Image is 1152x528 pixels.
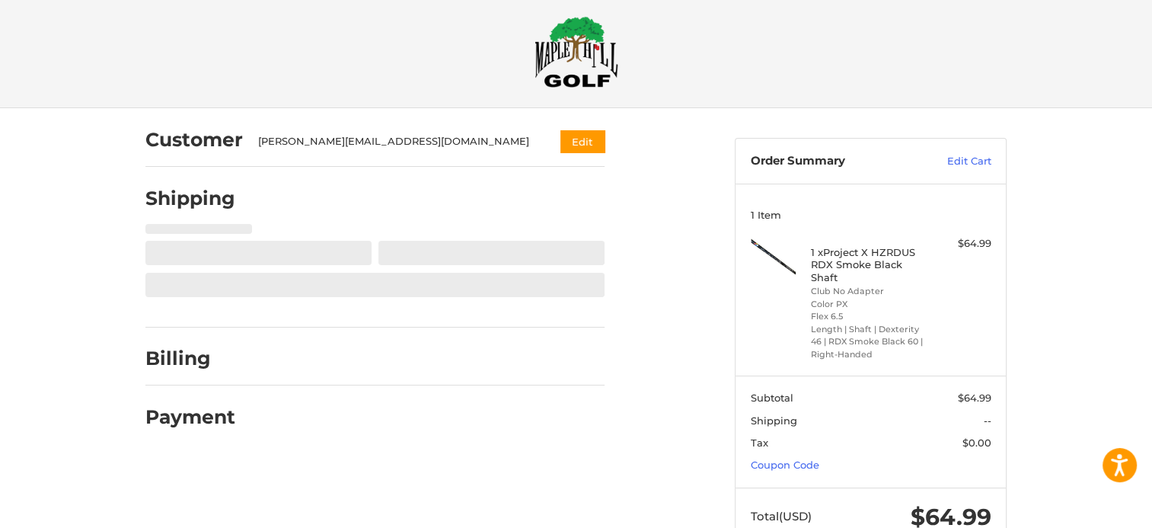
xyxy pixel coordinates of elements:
span: -- [984,414,991,427]
h2: Shipping [145,187,235,210]
div: [PERSON_NAME][EMAIL_ADDRESS][DOMAIN_NAME] [258,134,531,149]
span: Total (USD) [751,509,812,523]
span: Subtotal [751,392,793,404]
li: Club No Adapter [811,285,927,298]
li: Length | Shaft | Dexterity 46 | RDX Smoke Black 60 | Right-Handed [811,323,927,361]
li: Color PX [811,298,927,311]
h2: Customer [145,128,243,152]
button: Edit [560,130,605,152]
span: Tax [751,437,768,449]
a: Coupon Code [751,459,819,471]
li: Flex 6.5 [811,310,927,323]
h3: 1 Item [751,209,991,221]
div: $64.99 [931,236,991,251]
img: Maple Hill Golf [535,16,618,88]
h3: Order Summary [751,154,914,169]
span: Shipping [751,414,797,427]
span: $64.99 [958,392,991,404]
span: $0.00 [962,437,991,449]
h4: 1 x Project X HZRDUS RDX Smoke Black Shaft [811,246,927,283]
a: Edit Cart [914,154,991,169]
h2: Billing [145,347,235,370]
h2: Payment [145,405,235,429]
